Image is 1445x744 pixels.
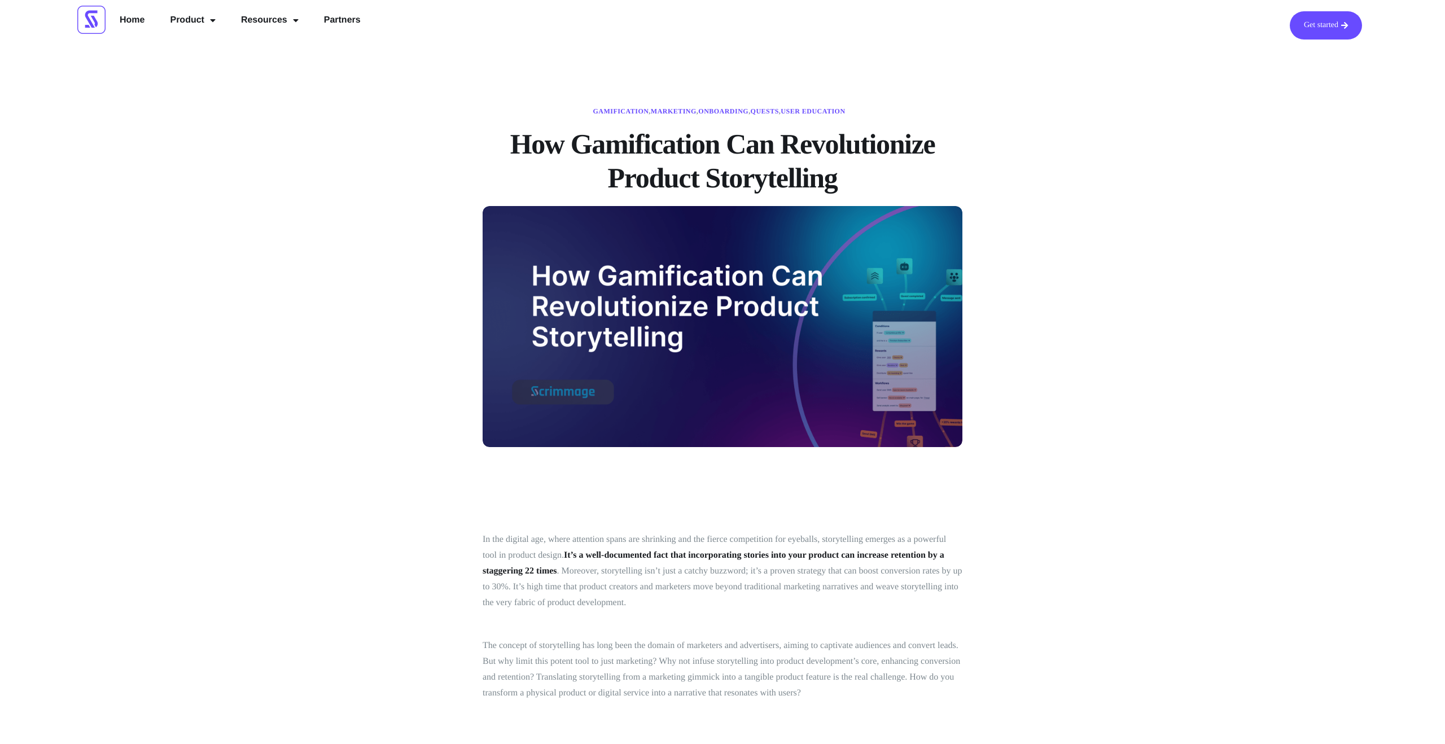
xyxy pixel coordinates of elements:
nav: Menu [111,11,369,29]
p: In the digital age, where attention spans are shrinking and the fierce competition for eyeballs, ... [483,532,962,611]
a: Resources [233,11,307,29]
a: Quests [751,107,779,115]
a: Gamification [593,107,649,115]
span: Get started [1304,21,1338,29]
a: User Education [781,107,845,115]
a: Marketing [651,107,697,115]
a: Product [161,11,224,29]
img: How gamification can revolutionize product storytelling [483,206,962,447]
a: Get started [1290,11,1362,40]
a: Home [111,11,153,29]
span: , , , , [593,107,845,116]
img: Scrimmage Square Icon Logo [77,6,106,34]
a: Partners [316,11,369,29]
h1: How Gamification Can Revolutionize Product Storytelling [483,127,962,195]
p: The concept of storytelling has long been the domain of marketers and advertisers, aiming to capt... [483,638,962,701]
a: Onboarding [698,107,748,115]
strong: It’s a well-documented fact that incorporating stories into your product can increase retention b... [483,550,944,576]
